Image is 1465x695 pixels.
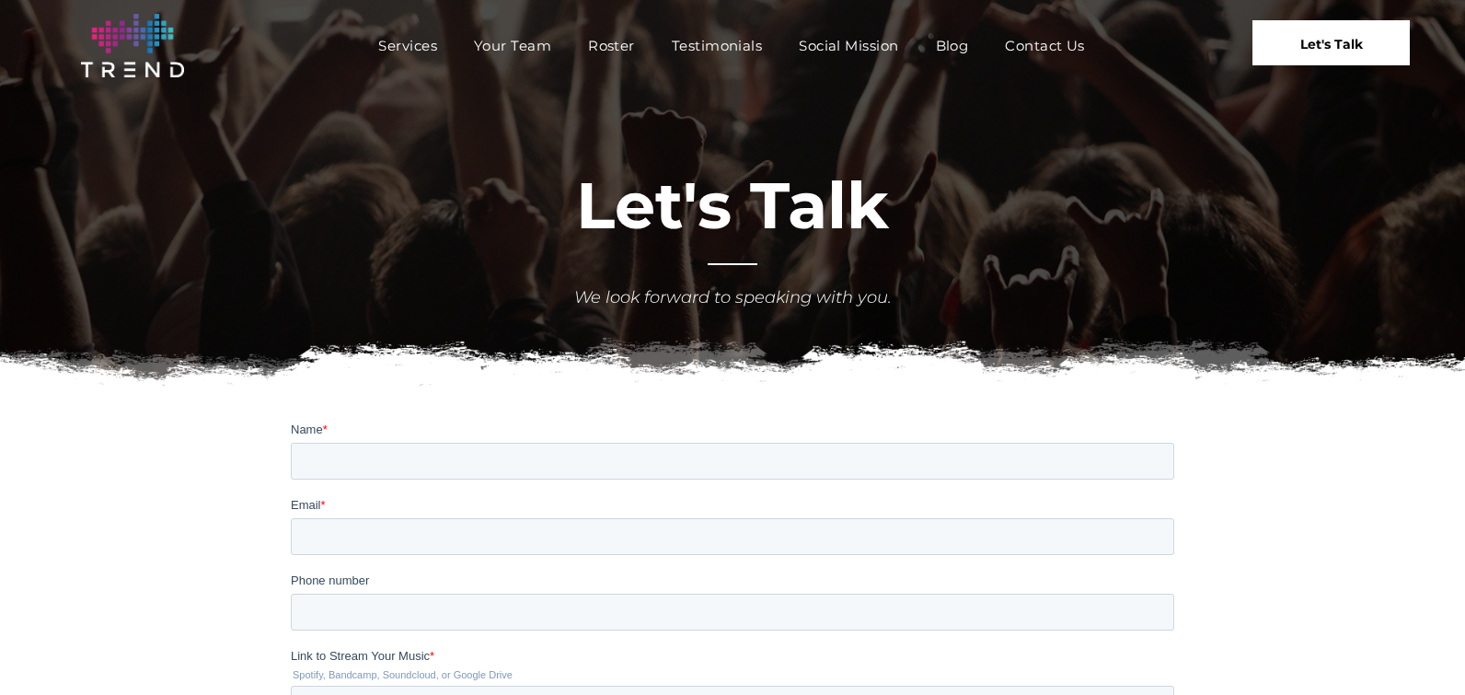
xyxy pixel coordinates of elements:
a: Contact Us [986,32,1103,59]
a: Roster [570,32,653,59]
span: Let's Talk [576,166,889,245]
a: Services [360,32,456,59]
img: logo [81,14,184,77]
iframe: Chat Widget [1134,481,1465,695]
a: Blog [917,32,987,59]
a: Let's Talk [1252,20,1410,65]
div: We look forward to speaking with you. [461,285,1004,310]
a: Testimonials [653,32,780,59]
a: Social Mission [780,32,917,59]
a: Your Team [456,32,570,59]
span: Let's Talk [1300,21,1363,67]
